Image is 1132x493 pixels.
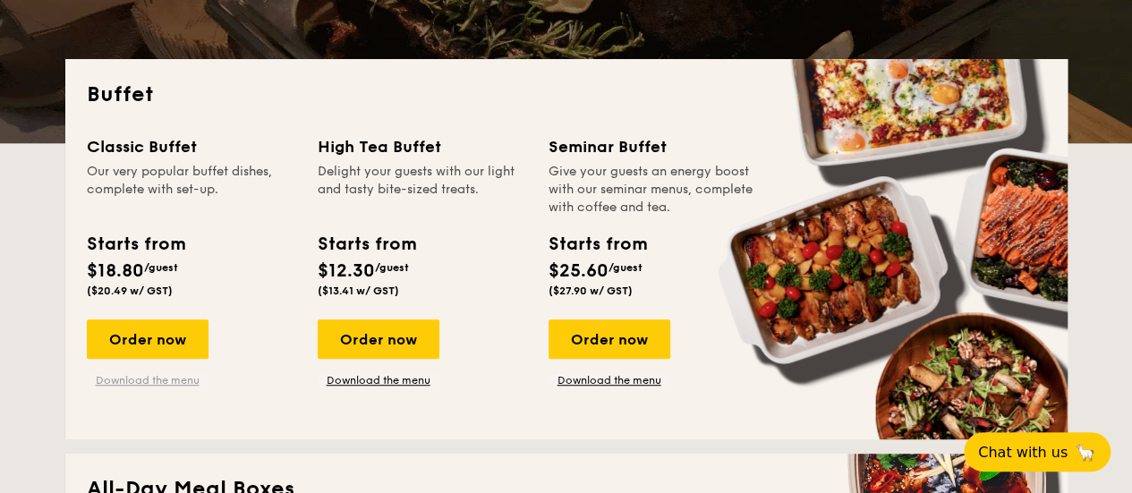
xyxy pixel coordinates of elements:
span: Chat with us [978,444,1068,461]
h2: Buffet [87,81,1046,109]
button: Chat with us🦙 [964,432,1111,472]
a: Download the menu [549,373,670,387]
div: Starts from [318,231,415,258]
span: ($27.90 w/ GST) [549,285,633,297]
div: Classic Buffet [87,134,296,159]
span: ($13.41 w/ GST) [318,285,399,297]
div: Starts from [87,231,184,258]
span: /guest [609,261,643,274]
span: /guest [375,261,409,274]
span: 🦙 [1075,442,1096,463]
span: ($20.49 w/ GST) [87,285,173,297]
span: /guest [144,261,178,274]
div: High Tea Buffet [318,134,527,159]
div: Our very popular buffet dishes, complete with set-up. [87,163,296,217]
div: Order now [318,319,439,359]
div: Delight your guests with our light and tasty bite-sized treats. [318,163,527,217]
div: Starts from [549,231,646,258]
span: $18.80 [87,260,144,282]
div: Seminar Buffet [549,134,758,159]
div: Order now [549,319,670,359]
div: Give your guests an energy boost with our seminar menus, complete with coffee and tea. [549,163,758,217]
span: $12.30 [318,260,375,282]
a: Download the menu [87,373,209,387]
a: Download the menu [318,373,439,387]
div: Order now [87,319,209,359]
span: $25.60 [549,260,609,282]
